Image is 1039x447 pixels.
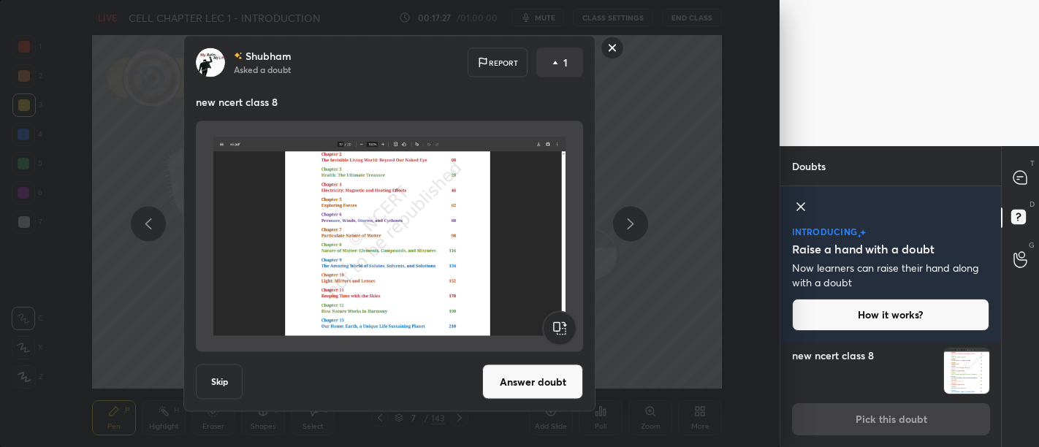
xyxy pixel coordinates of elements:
[860,229,866,236] img: large-star.026637fe.svg
[780,147,837,186] p: Doubts
[234,52,243,60] img: no-rating-badge.077c3623.svg
[468,48,528,77] div: Report
[792,227,858,236] p: introducing
[1030,199,1035,210] p: D
[213,127,566,346] img: 1759834033KXX04X.png
[196,48,225,77] img: 6457ceed64d9435c82594fb58b82d61c.jpg
[792,348,937,394] h4: new ncert class 8
[858,234,861,238] img: small-star.76a44327.svg
[792,299,990,331] button: How it works?
[792,240,935,258] h5: Raise a hand with a doubt
[482,364,583,400] button: Answer doubt
[246,50,292,62] p: Shubham
[944,348,989,394] img: 1759834033KXX04X.png
[196,95,583,110] p: new ncert class 8
[234,64,291,75] p: Asked a doubt
[1029,240,1035,251] p: G
[1030,158,1035,169] p: T
[563,56,568,70] p: 1
[196,364,243,400] button: Skip
[792,261,990,290] p: Now learners can raise their hand along with a doubt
